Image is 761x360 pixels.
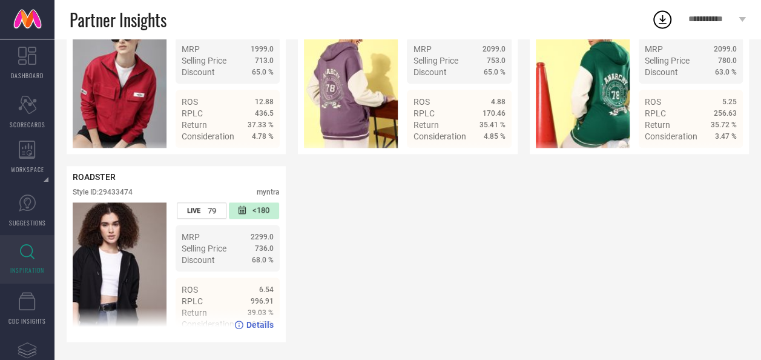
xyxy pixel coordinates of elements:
[73,202,166,336] img: Style preview image
[182,56,226,65] span: Selling Price
[715,132,737,141] span: 3.47 %
[487,56,506,65] span: 753.0
[252,205,269,216] span: <180
[208,206,216,215] span: 79
[251,297,274,305] span: 996.91
[645,67,678,77] span: Discount
[252,68,274,76] span: 65.0 %
[182,232,200,242] span: MRP
[259,285,274,294] span: 6.54
[73,188,133,196] div: Style ID: 29433474
[234,153,274,163] a: Details
[11,71,44,80] span: DASHBOARD
[304,15,398,148] div: Click to view image
[413,120,438,130] span: Return
[413,67,446,77] span: Discount
[255,56,274,65] span: 713.0
[651,8,673,30] div: Open download list
[715,68,737,76] span: 63.0 %
[484,132,506,141] span: 4.85 %
[70,7,166,32] span: Partner Insights
[645,120,670,130] span: Return
[73,15,166,148] img: Style preview image
[182,97,198,107] span: ROS
[714,109,737,118] span: 256.63
[697,153,737,163] a: Details
[257,188,280,196] div: myntra
[484,68,506,76] span: 65.0 %
[491,98,506,106] span: 4.88
[711,121,737,129] span: 35.72 %
[413,108,434,118] span: RPLC
[479,121,506,129] span: 35.41 %
[187,207,200,215] span: LIVE
[182,296,203,306] span: RPLC
[483,45,506,53] span: 2099.0
[73,15,166,148] div: Click to view image
[413,97,429,107] span: ROS
[10,265,44,275] span: INSPIRATION
[234,320,274,330] a: Details
[182,67,215,77] span: Discount
[73,172,116,182] span: ROADSTER
[255,244,274,253] span: 736.0
[483,109,506,118] span: 170.46
[645,44,663,54] span: MRP
[413,132,466,141] span: Consideration
[255,98,274,106] span: 12.88
[182,120,207,130] span: Return
[413,56,458,65] span: Selling Price
[536,15,630,148] div: Click to view image
[229,202,279,219] div: Number of days since the style was first listed on the platform
[722,98,737,106] span: 5.25
[255,109,274,118] span: 436.5
[73,202,166,336] div: Click to view image
[645,97,661,107] span: ROS
[645,108,666,118] span: RPLC
[182,255,215,265] span: Discount
[182,285,198,295] span: ROS
[182,244,226,253] span: Selling Price
[182,44,200,54] span: MRP
[645,56,690,65] span: Selling Price
[10,120,45,129] span: SCORECARDS
[413,44,431,54] span: MRP
[536,15,630,148] img: Style preview image
[11,165,44,174] span: WORKSPACE
[645,132,697,141] span: Consideration
[710,153,737,163] span: Details
[9,218,46,227] span: SUGGESTIONS
[8,316,46,325] span: CDC INSIGHTS
[466,153,506,163] a: Details
[252,256,274,264] span: 68.0 %
[251,45,274,53] span: 1999.0
[251,233,274,241] span: 2299.0
[248,121,274,129] span: 37.33 %
[182,132,234,141] span: Consideration
[177,202,227,219] div: Number of days the style has been live on the platform
[246,320,274,330] span: Details
[714,45,737,53] span: 2099.0
[304,15,398,148] img: Style preview image
[182,108,203,118] span: RPLC
[718,56,737,65] span: 780.0
[252,132,274,141] span: 4.78 %
[478,153,506,163] span: Details
[246,153,274,163] span: Details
